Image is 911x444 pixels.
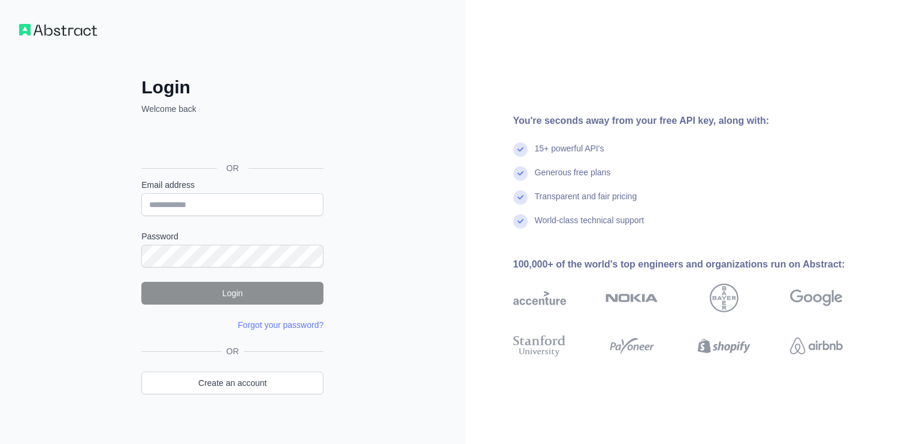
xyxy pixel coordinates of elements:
img: nokia [606,284,658,312]
iframe: Sign in with Google Button [135,128,327,154]
img: check mark [513,214,528,229]
div: You're seconds away from your free API key, along with: [513,114,881,128]
span: OR [222,345,244,357]
a: Create an account [141,372,323,394]
img: check mark [513,166,528,181]
img: airbnb [790,333,843,359]
img: accenture [513,284,566,312]
div: Transparent and fair pricing [535,190,637,214]
div: 15+ powerful API's [535,142,604,166]
p: Welcome back [141,103,323,115]
button: Login [141,282,323,305]
span: OR [217,162,249,174]
img: check mark [513,142,528,157]
div: 100,000+ of the world's top engineers and organizations run on Abstract: [513,257,881,272]
a: Forgot your password? [238,320,323,330]
img: check mark [513,190,528,205]
img: Workflow [19,24,97,36]
img: stanford university [513,333,566,359]
img: payoneer [606,333,658,359]
label: Email address [141,179,323,191]
img: bayer [710,284,739,312]
h2: Login [141,77,323,98]
img: google [790,284,843,312]
div: Generous free plans [535,166,611,190]
div: World-class technical support [535,214,644,238]
label: Password [141,230,323,242]
img: shopify [698,333,750,359]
